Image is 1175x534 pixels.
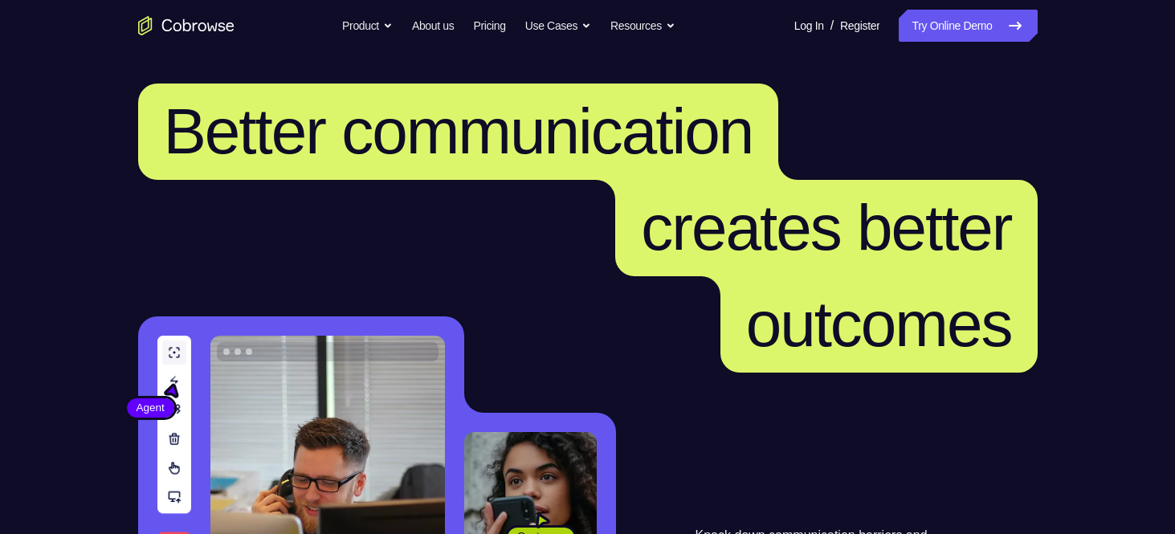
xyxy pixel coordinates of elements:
span: creates better [641,192,1011,263]
a: Pricing [473,10,505,42]
span: outcomes [746,288,1012,360]
span: Better communication [164,96,753,167]
a: Register [840,10,879,42]
button: Use Cases [525,10,591,42]
a: Go to the home page [138,16,235,35]
button: Product [342,10,393,42]
a: Log In [794,10,824,42]
span: / [830,16,834,35]
a: Try Online Demo [899,10,1037,42]
span: Agent [127,400,174,416]
a: About us [412,10,454,42]
button: Resources [610,10,675,42]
